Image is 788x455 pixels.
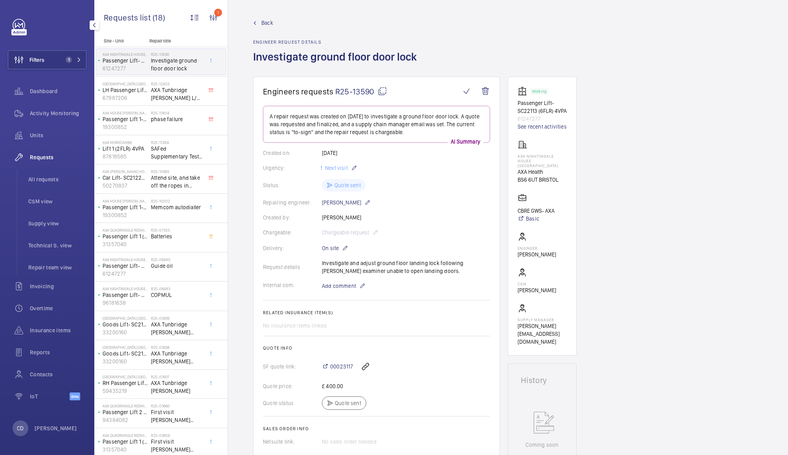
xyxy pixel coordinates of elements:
[151,203,203,211] span: Memcom autodialler
[103,174,148,182] p: Car Lift- SC21222 (9FLR) 4VPA
[518,317,567,322] p: Supply manager
[323,165,348,171] span: Next visit
[151,321,203,336] span: AXA Tunbridge [PERSON_NAME] Tech Visit
[151,145,203,160] span: SAFed Supplementary Test 4.11 (Car Overload Detection)
[8,50,86,69] button: Filters1
[263,310,490,315] h2: Related insurance item(s)
[518,115,567,123] p: 61247277
[103,94,148,102] p: 67987206
[103,52,148,57] p: AXA Nightingale House [GEOGRAPHIC_DATA]
[151,262,203,270] span: Guide oil
[518,282,556,286] p: CSM
[103,438,148,446] p: Passenger Lift 1 (4FLR) 4VPA
[103,345,148,350] p: [GEOGRAPHIC_DATA] [GEOGRAPHIC_DATA][PERSON_NAME]
[151,52,203,57] h2: R25-13590
[151,115,203,123] span: phase failure
[263,87,334,96] span: Engineers requests
[103,357,148,365] p: 33200160
[518,286,556,294] p: [PERSON_NAME]
[151,438,203,453] span: First visit [PERSON_NAME] items
[518,251,556,258] p: [PERSON_NAME]
[151,174,203,190] span: Attend site, and take off the ropes in preparation for brownings to attend the next day
[151,408,203,424] span: First visit [PERSON_NAME] items
[29,56,44,64] span: Filters
[103,203,148,211] p: Passenger Lift 1- SC21231 - LH
[518,154,567,168] p: AXA Nightingale House [GEOGRAPHIC_DATA]
[30,392,70,400] span: IoT
[103,350,148,357] p: Goods Lift- SC21217 (4FLR) 4VPA
[518,123,567,131] a: See recent activities
[103,403,148,408] p: AXA Quadrangle Redhill
[151,81,203,86] h2: R25-12455
[103,262,148,270] p: Passenger Lift- SC22113 (6FLR) 4VPA
[518,87,530,96] img: elevator.svg
[261,19,273,27] span: Back
[28,197,86,205] span: CSM view
[104,13,152,22] span: Requests list
[518,99,567,115] p: Passenger Lift- SC22113 (6FLR) 4VPA
[518,207,555,215] p: CBRE GWS- AXA
[103,111,148,115] p: AXA House [PERSON_NAME]
[103,115,148,123] p: Passenger Lift 1- SC21231 - LH
[151,433,203,438] h2: R25-03659
[151,169,203,174] h2: R25-10993
[103,270,148,278] p: 61247277
[30,304,86,312] span: Overtime
[518,168,567,176] p: AXA Health
[263,345,490,351] h2: Quote info
[103,328,148,336] p: 33200160
[253,39,422,45] h2: Engineer request details
[66,57,72,63] span: 1
[30,109,86,117] span: Activity Monitoring
[103,446,148,453] p: 31357040
[103,123,148,131] p: 19300852
[30,131,86,139] span: Units
[322,243,348,253] p: On site
[263,426,490,431] h2: Sales order info
[103,321,148,328] p: Goods Lift- SC21217 (4FLR) 4VPA
[525,441,558,449] p: Coming soon
[518,215,555,223] a: Basic
[30,348,86,356] span: Reports
[151,374,203,379] h2: R25-03937
[30,326,86,334] span: Insurance items
[30,153,86,161] span: Requests
[103,153,148,160] p: 87818585
[17,424,24,432] p: CD
[103,316,148,321] p: [GEOGRAPHIC_DATA] [GEOGRAPHIC_DATA][PERSON_NAME]
[151,291,203,299] span: COPMUL
[28,263,86,271] span: Repair team view
[103,240,148,248] p: 31357040
[151,86,203,102] span: AXA Tunbridge [PERSON_NAME] L/H Door Op CAMS
[103,299,148,307] p: 96181638
[151,199,203,203] h2: R25-10002
[151,403,203,408] h2: R25-03660
[30,282,86,290] span: Invoicing
[151,345,203,350] h2: R25-03938
[322,198,371,207] p: [PERSON_NAME]
[103,145,148,153] p: Lift 1 (2FLR) 4VPA
[28,241,86,249] span: Technical S. view
[151,140,203,145] h2: R25-11284
[151,350,203,365] span: AXA Tunbridge [PERSON_NAME] Goods Lift
[532,90,546,93] p: Working
[151,379,203,395] span: AXA Tunbridge [PERSON_NAME]
[330,363,353,370] span: 00023117
[103,86,148,94] p: LH Passenger Lift- SC21206 4FLR) 4VPA
[151,232,203,240] span: Batteries
[103,228,148,232] p: AXA Quadrangle Redhill
[28,219,86,227] span: Supply view
[103,57,148,64] p: Passenger Lift- SC22113 (6FLR) 4VPA
[253,50,422,77] h1: Investigate ground floor door lock
[103,211,148,219] p: 19300852
[103,64,148,72] p: 61247277
[448,138,483,146] p: AI Summary
[103,199,148,203] p: AXA House [PERSON_NAME]
[151,228,203,232] h2: R25-07355
[151,286,203,291] h2: R25-06483
[335,87,387,96] span: R25-13590
[103,140,148,145] p: AXA Morecambe
[103,408,148,416] p: Passenger Lift 2 (4FLR) 4VPA
[103,433,148,438] p: AXA Quadrangle Redhill
[103,379,148,387] p: RH Passenger Lift- SC21207 4FLR) 4VPA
